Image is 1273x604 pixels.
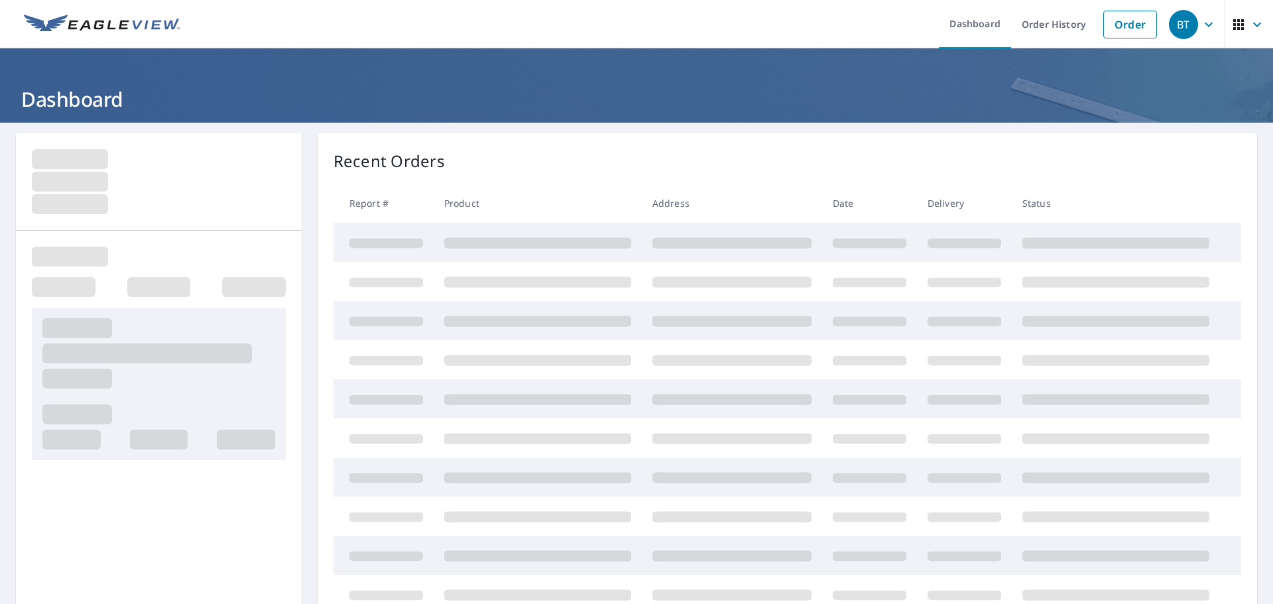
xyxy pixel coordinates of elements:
[24,15,180,34] img: EV Logo
[822,184,917,223] th: Date
[333,184,434,223] th: Report #
[917,184,1012,223] th: Delivery
[642,184,822,223] th: Address
[1103,11,1157,38] a: Order
[333,149,445,173] p: Recent Orders
[16,86,1257,113] h1: Dashboard
[434,184,642,223] th: Product
[1169,10,1198,39] div: BT
[1012,184,1220,223] th: Status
